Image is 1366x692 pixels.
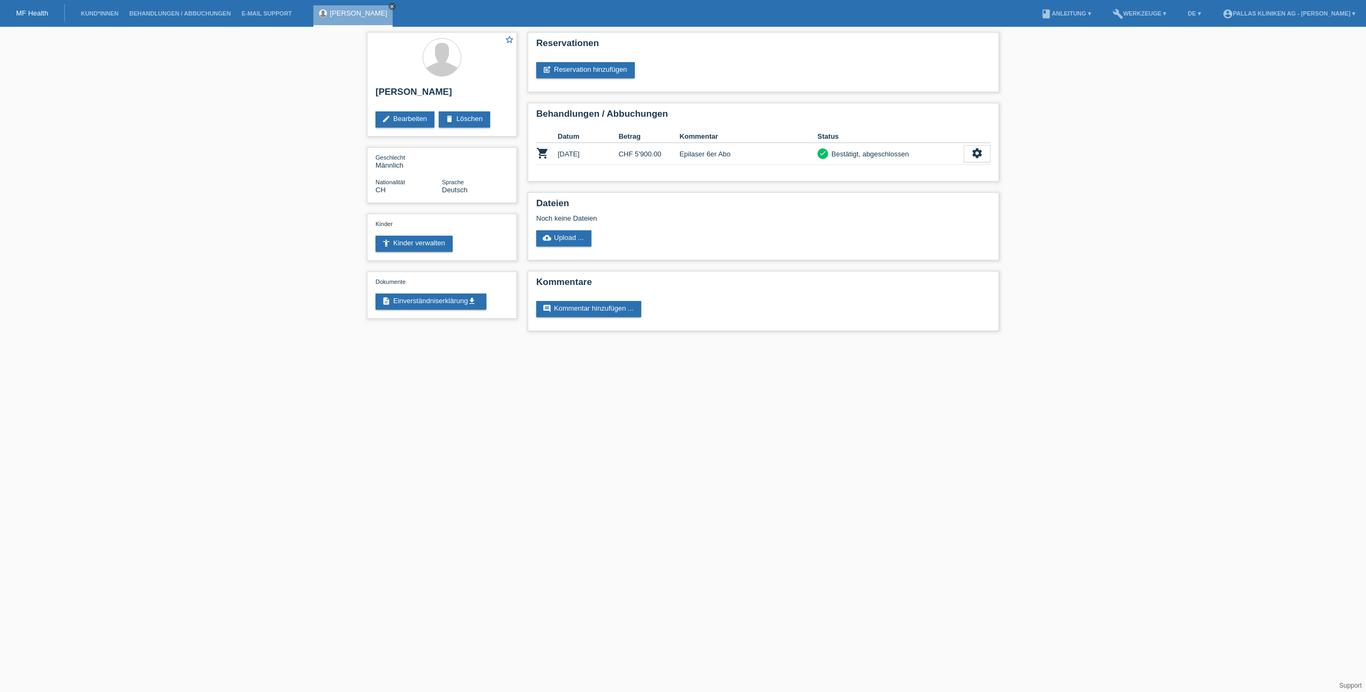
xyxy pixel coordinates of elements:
[543,234,551,242] i: cloud_upload
[505,35,514,46] a: star_border
[376,179,405,185] span: Nationalität
[505,35,514,44] i: star_border
[376,153,442,169] div: Männlich
[442,186,468,194] span: Deutsch
[619,143,680,165] td: CHF 5'900.00
[330,9,387,17] a: [PERSON_NAME]
[1217,10,1361,17] a: account_circlePallas Kliniken AG - [PERSON_NAME] ▾
[442,179,464,185] span: Sprache
[1041,9,1052,19] i: book
[536,38,990,54] h2: Reservationen
[536,230,591,246] a: cloud_uploadUpload ...
[543,304,551,313] i: comment
[124,10,236,17] a: Behandlungen / Abbuchungen
[536,62,635,78] a: post_addReservation hinzufügen
[817,130,964,143] th: Status
[536,109,990,125] h2: Behandlungen / Abbuchungen
[543,65,551,74] i: post_add
[376,87,508,103] h2: [PERSON_NAME]
[619,130,680,143] th: Betrag
[236,10,297,17] a: E-Mail Support
[1182,10,1206,17] a: DE ▾
[376,294,486,310] a: descriptionEinverständniserklärungget_app
[382,297,391,305] i: description
[439,111,490,127] a: deleteLöschen
[828,148,909,160] div: Bestätigt, abgeschlossen
[388,3,396,10] a: close
[1339,682,1362,689] a: Support
[445,115,454,123] i: delete
[679,130,817,143] th: Kommentar
[376,154,405,161] span: Geschlecht
[536,301,641,317] a: commentKommentar hinzufügen ...
[1107,10,1172,17] a: buildWerkzeuge ▾
[971,147,983,159] i: settings
[558,130,619,143] th: Datum
[819,149,827,157] i: check
[376,236,453,252] a: accessibility_newKinder verwalten
[76,10,124,17] a: Kund*innen
[536,277,990,293] h2: Kommentare
[16,9,48,17] a: MF Health
[376,111,434,127] a: editBearbeiten
[1222,9,1233,19] i: account_circle
[376,186,386,194] span: Schweiz
[1035,10,1096,17] a: bookAnleitung ▾
[558,143,619,165] td: [DATE]
[536,147,549,160] i: POSP00027733
[468,297,476,305] i: get_app
[376,279,406,285] span: Dokumente
[536,198,990,214] h2: Dateien
[536,214,864,222] div: Noch keine Dateien
[376,221,393,227] span: Kinder
[1113,9,1123,19] i: build
[389,4,395,9] i: close
[382,239,391,247] i: accessibility_new
[382,115,391,123] i: edit
[679,143,817,165] td: Epilaser 6er Abo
